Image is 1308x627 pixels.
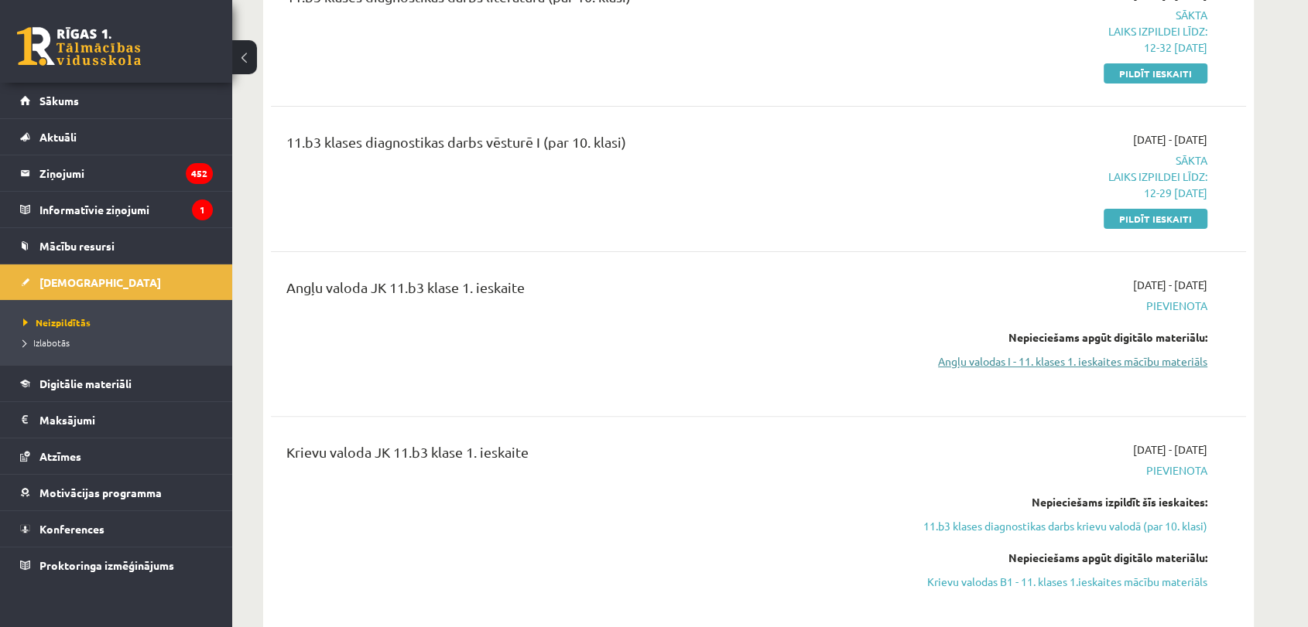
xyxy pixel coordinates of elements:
a: Mācību resursi [20,228,213,264]
span: Sākta [916,7,1207,56]
div: Nepieciešams apgūt digitālo materiālu: [916,550,1207,566]
span: Pievienota [916,298,1207,314]
span: Aktuāli [39,130,77,144]
span: Proktoringa izmēģinājums [39,558,174,572]
span: Sākums [39,94,79,107]
span: [DATE] - [DATE] [1133,131,1207,148]
a: Krievu valodas B1 - 11. klases 1.ieskaites mācību materiāls [916,574,1207,590]
a: Neizpildītās [23,315,217,329]
div: Angļu valoda JK 11.b3 klase 1. ieskaite [286,277,892,305]
a: Proktoringa izmēģinājums [20,547,213,583]
a: Maksājumi [20,402,213,438]
span: Motivācijas programma [39,486,162,499]
a: Izlabotās [23,336,217,349]
span: Pievienota [916,462,1207,479]
a: Aktuāli [20,119,213,155]
a: Rīgas 1. Tālmācības vidusskola [17,27,141,66]
i: 1 [192,199,213,220]
span: Mācību resursi [39,239,115,253]
div: 11.b3 klases diagnostikas darbs vēsturē I (par 10. klasi) [286,131,892,160]
span: Konferences [39,522,104,536]
span: Atzīmes [39,449,81,463]
a: Angļu valodas I - 11. klases 1. ieskaites mācību materiāls [916,353,1207,370]
i: 452 [186,163,213,184]
a: Pildīt ieskaiti [1104,209,1207,229]
span: Sākta [916,152,1207,201]
a: Ziņojumi452 [20,155,213,191]
legend: Ziņojumi [39,155,213,191]
a: Sākums [20,83,213,118]
span: Izlabotās [23,336,70,349]
p: Laiks izpildei līdz: 12-29 [DATE] [916,169,1207,201]
a: Pildīt ieskaiti [1104,63,1207,83]
span: [DATE] - [DATE] [1133,277,1207,293]
span: [DEMOGRAPHIC_DATA] [39,275,161,289]
a: Digitālie materiāli [20,366,213,401]
div: Nepieciešams izpildīt šīs ieskaites: [916,494,1207,510]
a: [DEMOGRAPHIC_DATA] [20,264,213,300]
a: Konferences [20,511,213,547]
span: Digitālie materiāli [39,377,132,390]
a: 11.b3 klases diagnostikas darbs krievu valodā (par 10. klasi) [916,518,1207,534]
div: Nepieciešams apgūt digitālo materiālu: [916,329,1207,346]
legend: Informatīvie ziņojumi [39,192,213,227]
p: Laiks izpildei līdz: 12-32 [DATE] [916,23,1207,56]
a: Motivācijas programma [20,475,213,510]
legend: Maksājumi [39,402,213,438]
a: Atzīmes [20,438,213,474]
a: Informatīvie ziņojumi1 [20,192,213,227]
span: [DATE] - [DATE] [1133,441,1207,458]
span: Neizpildītās [23,316,91,329]
div: Krievu valoda JK 11.b3 klase 1. ieskaite [286,441,892,470]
